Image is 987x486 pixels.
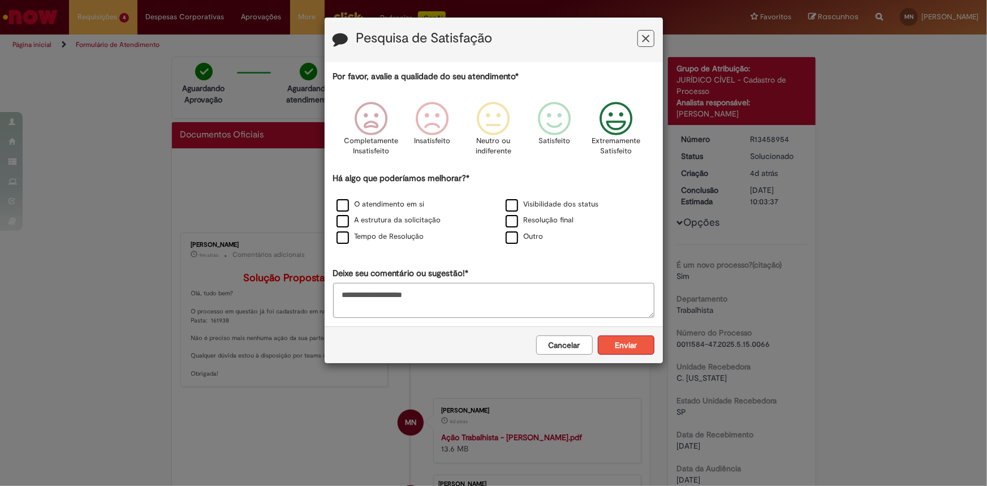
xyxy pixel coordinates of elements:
[526,93,584,171] div: Satisfeito
[598,336,654,355] button: Enviar
[587,93,645,171] div: Extremamente Satisfeito
[414,136,450,147] p: Insatisfeito
[473,136,514,157] p: Neutro ou indiferente
[333,173,654,246] div: Há algo que poderíamos melhorar?*
[337,215,441,226] label: A estrutura da solicitação
[337,231,424,242] label: Tempo de Resolução
[344,136,398,157] p: Completamente Insatisfeito
[337,199,425,210] label: O atendimento em si
[464,93,522,171] div: Neutro ou indiferente
[403,93,461,171] div: Insatisfeito
[506,199,599,210] label: Visibilidade dos status
[592,136,640,157] p: Extremamente Satisfeito
[539,136,571,147] p: Satisfeito
[506,231,544,242] label: Outro
[342,93,400,171] div: Completamente Insatisfeito
[506,215,574,226] label: Resolução final
[333,71,519,83] label: Por favor, avalie a qualidade do seu atendimento*
[356,31,493,46] label: Pesquisa de Satisfação
[333,268,469,279] label: Deixe seu comentário ou sugestão!*
[536,336,593,355] button: Cancelar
